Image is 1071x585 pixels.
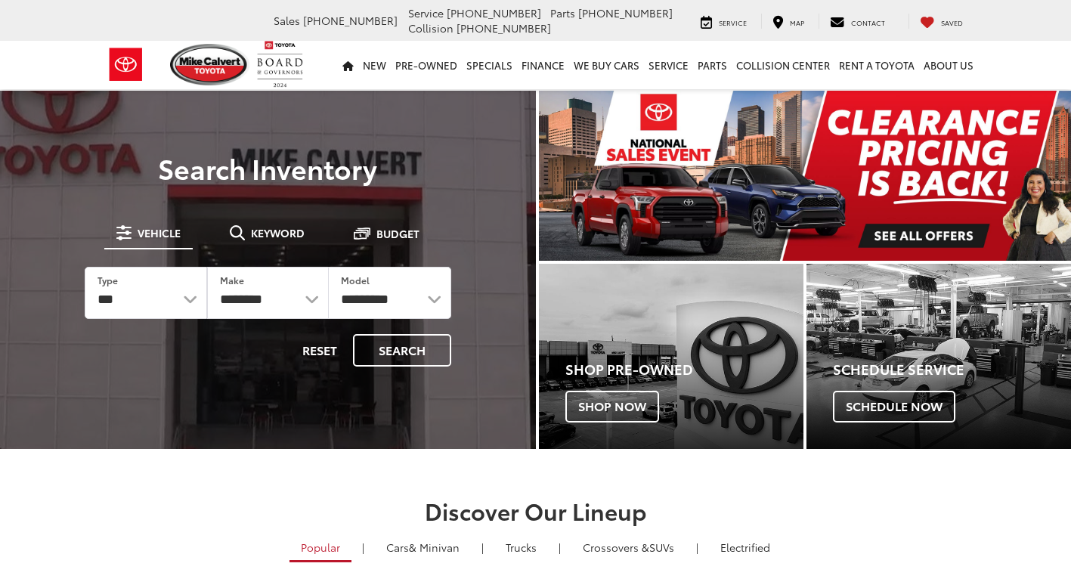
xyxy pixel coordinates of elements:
[358,540,368,555] li: |
[806,264,1071,449] a: Schedule Service Schedule Now
[550,5,575,20] span: Parts
[338,41,358,89] a: Home
[462,41,517,89] a: Specials
[539,264,803,449] a: Shop Pre-Owned Shop Now
[709,534,782,560] a: Electrified
[494,534,548,560] a: Trucks
[555,540,565,555] li: |
[98,274,118,286] label: Type
[819,14,896,29] a: Contact
[391,41,462,89] a: Pre-Owned
[408,5,444,20] span: Service
[98,40,154,89] img: Toyota
[806,264,1071,449] div: Toyota
[517,41,569,89] a: Finance
[138,227,181,238] span: Vehicle
[833,391,955,422] span: Schedule Now
[251,227,305,238] span: Keyword
[539,264,803,449] div: Toyota
[790,17,804,27] span: Map
[105,498,967,523] h2: Discover Our Lineup
[289,534,351,562] a: Popular
[289,334,350,367] button: Reset
[376,228,419,239] span: Budget
[919,41,978,89] a: About Us
[571,534,686,560] a: SUVs
[689,14,758,29] a: Service
[170,44,250,85] img: Mike Calvert Toyota
[941,17,963,27] span: Saved
[692,540,702,555] li: |
[908,14,974,29] a: My Saved Vehicles
[719,17,747,27] span: Service
[833,362,1071,377] h4: Schedule Service
[358,41,391,89] a: New
[732,41,834,89] a: Collision Center
[578,5,673,20] span: [PHONE_NUMBER]
[565,391,659,422] span: Shop Now
[457,20,551,36] span: [PHONE_NUMBER]
[693,41,732,89] a: Parts
[565,362,803,377] h4: Shop Pre-Owned
[569,41,644,89] a: WE BUY CARS
[353,334,451,367] button: Search
[409,540,460,555] span: & Minivan
[303,13,398,28] span: [PHONE_NUMBER]
[375,534,471,560] a: Cars
[63,153,472,183] h3: Search Inventory
[761,14,816,29] a: Map
[220,274,244,286] label: Make
[274,13,300,28] span: Sales
[447,5,541,20] span: [PHONE_NUMBER]
[834,41,919,89] a: Rent a Toyota
[851,17,885,27] span: Contact
[583,540,649,555] span: Crossovers &
[341,274,370,286] label: Model
[478,540,488,555] li: |
[644,41,693,89] a: Service
[408,20,453,36] span: Collision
